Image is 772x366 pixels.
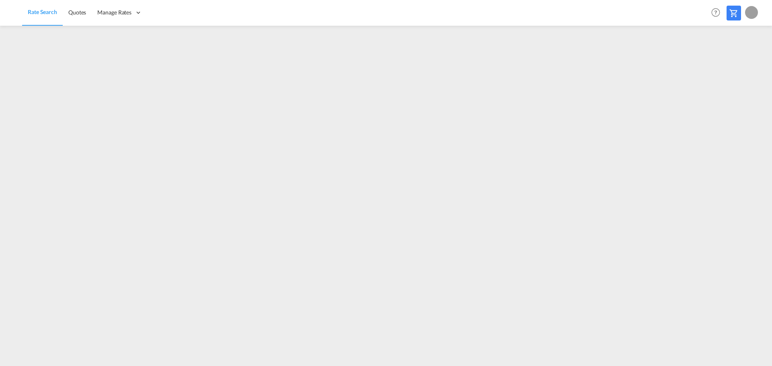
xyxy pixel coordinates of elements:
[68,9,86,16] span: Quotes
[709,6,727,20] div: Help
[97,8,131,16] span: Manage Rates
[709,6,723,19] span: Help
[28,8,57,15] span: Rate Search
